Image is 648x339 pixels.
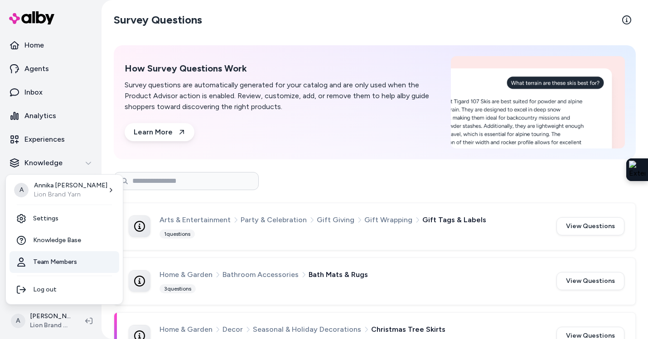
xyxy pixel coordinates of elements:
[34,190,107,199] p: Lion Brand Yarn
[10,208,119,229] a: Settings
[10,279,119,301] div: Log out
[14,183,29,197] span: A
[33,236,81,245] span: Knowledge Base
[10,251,119,273] a: Team Members
[34,181,107,190] p: Annika [PERSON_NAME]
